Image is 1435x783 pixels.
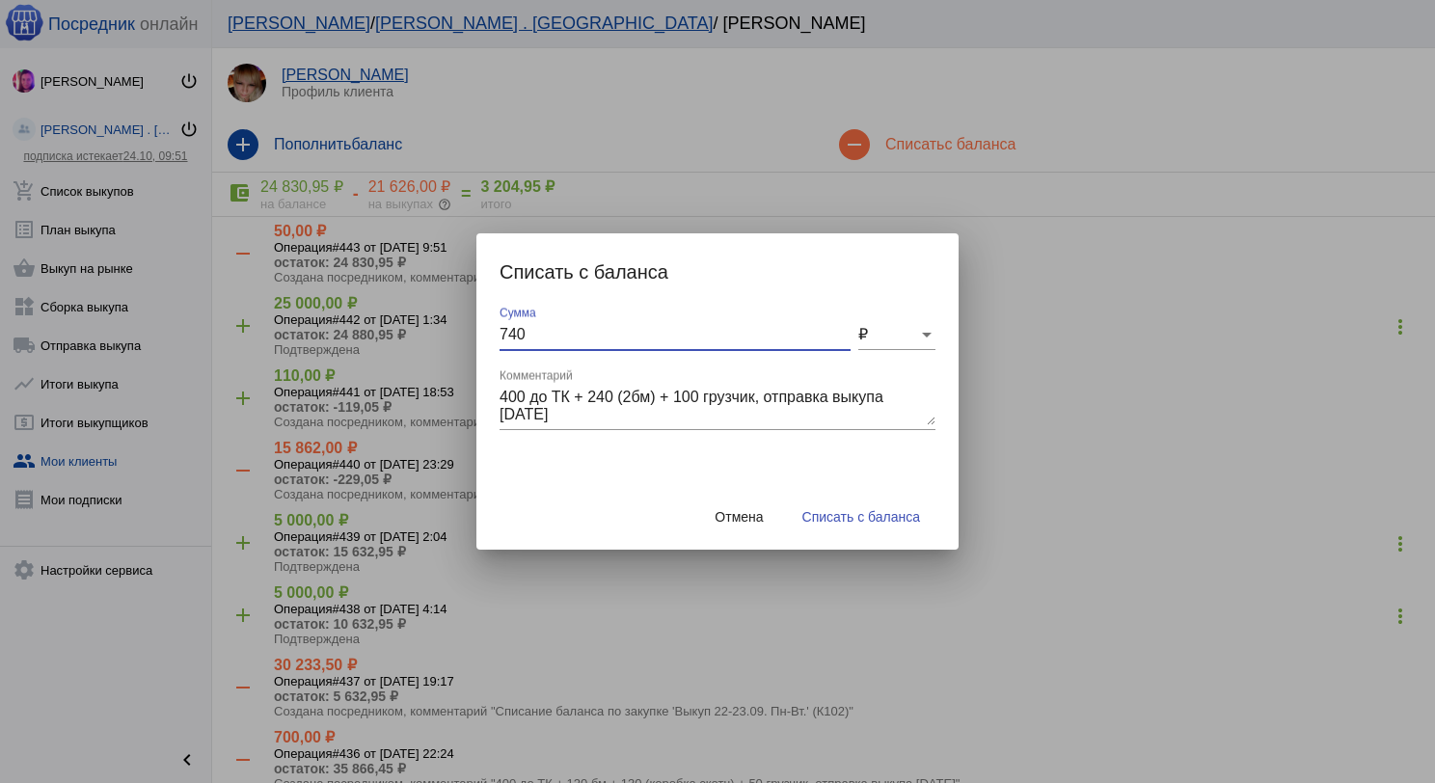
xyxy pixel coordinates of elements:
span: Списать с баланса [802,509,920,525]
button: Отмена [699,499,778,534]
button: Списать с баланса [787,499,935,534]
h2: Списать с баланса [500,256,935,287]
span: Отмена [715,509,763,525]
span: ₽ [858,326,868,342]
